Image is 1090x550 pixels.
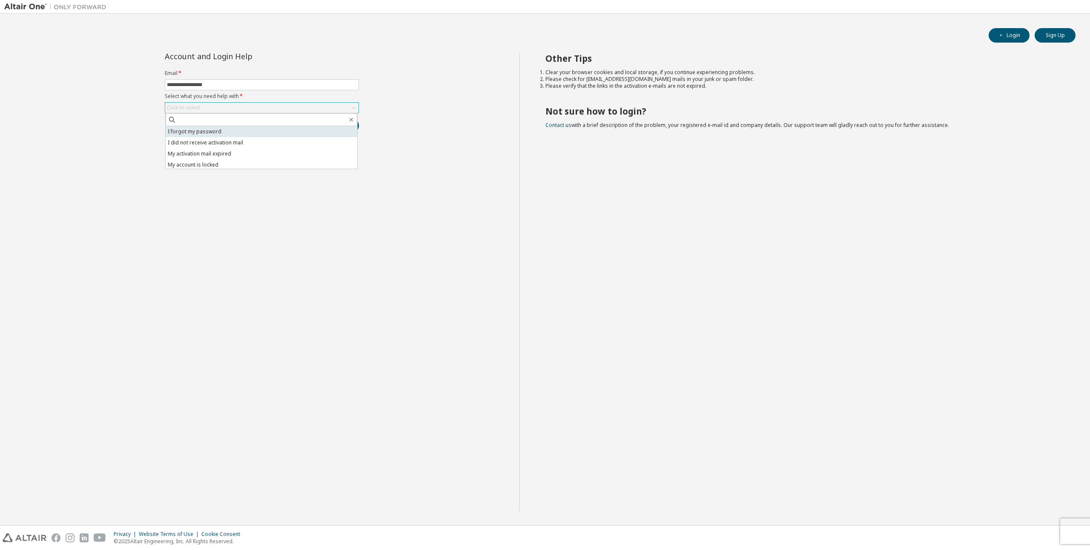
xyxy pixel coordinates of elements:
button: Sign Up [1035,28,1076,43]
img: linkedin.svg [80,533,89,542]
p: © 2025 Altair Engineering, Inc. All Rights Reserved. [114,538,245,545]
img: instagram.svg [66,533,75,542]
img: Altair One [4,3,111,11]
h2: Other Tips [545,53,1061,64]
h2: Not sure how to login? [545,106,1061,117]
li: Please verify that the links in the activation e-mails are not expired. [545,83,1061,89]
div: Cookie Consent [201,531,245,538]
span: with a brief description of the problem, your registered e-mail id and company details. Our suppo... [545,121,949,129]
label: Select what you need help with [165,93,359,100]
li: Please check for [EMAIL_ADDRESS][DOMAIN_NAME] mails in your junk or spam folder. [545,76,1061,83]
li: Clear your browser cookies and local storage, if you continue experiencing problems. [545,69,1061,76]
div: Click to select [165,103,359,113]
li: I forgot my password [166,126,357,137]
div: Account and Login Help [165,53,320,60]
div: Website Terms of Use [139,531,201,538]
img: youtube.svg [94,533,106,542]
div: Privacy [114,531,139,538]
label: Email [165,70,359,77]
a: Contact us [545,121,571,129]
img: altair_logo.svg [3,533,46,542]
img: facebook.svg [52,533,60,542]
button: Login [989,28,1030,43]
div: Click to select [167,104,200,111]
